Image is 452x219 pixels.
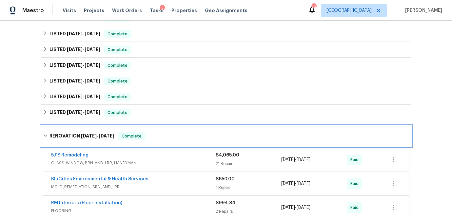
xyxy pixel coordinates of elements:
span: - [67,63,100,67]
span: [DATE] [297,157,310,162]
span: GLASS_WINDOW, BRN_AND_LRR, HANDYMAN [51,160,216,166]
span: [DATE] [81,134,97,138]
span: Maestro [22,7,44,14]
span: Complete [105,62,130,69]
span: Complete [105,109,130,116]
span: [DATE] [99,134,114,138]
span: [DATE] [85,94,100,99]
span: Paid [350,180,361,187]
div: 2 [160,5,165,11]
div: LISTED [DATE]-[DATE]Complete [41,58,411,73]
span: $650.00 [216,177,235,181]
a: 5J’S Remodeling [51,153,88,157]
span: [GEOGRAPHIC_DATA] [326,7,372,14]
span: [DATE] [67,31,83,36]
span: - [67,31,100,36]
span: Tasks [150,8,164,13]
span: [DATE] [85,63,100,67]
span: [DATE] [85,110,100,115]
span: Work Orders [112,7,142,14]
span: - [281,156,310,163]
span: Paid [350,156,361,163]
h6: RENOVATION [49,132,114,140]
span: [DATE] [281,157,295,162]
span: Properties [171,7,197,14]
h6: LISTED [49,109,100,117]
div: LISTED [DATE]-[DATE]Complete [41,26,411,42]
span: [DATE] [85,79,100,83]
span: [DATE] [297,181,310,186]
span: [DATE] [67,63,83,67]
span: FLOORING [51,208,216,214]
span: [DATE] [67,94,83,99]
span: [DATE] [67,79,83,83]
h6: LISTED [49,77,100,85]
span: Geo Assignments [205,7,247,14]
span: [DATE] [67,110,83,115]
div: LISTED [DATE]-[DATE]Complete [41,73,411,89]
div: 1 Repair [216,184,282,191]
h6: LISTED [49,62,100,69]
span: Visits [63,7,76,14]
span: Complete [105,46,130,53]
span: Complete [105,78,130,84]
span: Paid [350,204,361,211]
span: - [81,134,114,138]
div: RENOVATION [DATE]-[DATE]Complete [41,126,411,147]
span: [DATE] [281,181,295,186]
span: Complete [105,31,130,37]
span: - [281,180,310,187]
span: Complete [105,94,130,100]
h6: LISTED [49,93,100,101]
span: [DATE] [67,47,83,52]
span: - [281,204,310,211]
div: LISTED [DATE]-[DATE]Complete [41,42,411,58]
span: - [67,94,100,99]
h6: LISTED [49,30,100,38]
span: Complete [119,133,144,139]
span: $994.84 [216,201,235,205]
span: - [67,47,100,52]
span: [DATE] [297,205,310,210]
div: LISTED [DATE]-[DATE]Complete [41,89,411,105]
span: - [67,110,100,115]
div: LISTED [DATE]-[DATE]Complete [41,105,411,120]
span: [PERSON_NAME] [403,7,442,14]
h6: LISTED [49,46,100,54]
span: $4,065.00 [216,153,239,157]
span: [DATE] [85,47,100,52]
a: RM Interiors (Floor Installation) [51,201,122,205]
div: 2 Repairs [216,208,282,215]
span: [DATE] [85,31,100,36]
span: - [67,79,100,83]
span: MOLD_REMEDIATION, BRN_AND_LRR [51,184,216,190]
div: 79 [311,4,316,10]
div: 21 Repairs [216,160,282,167]
a: BluCities Environmental & Health Services [51,177,148,181]
span: [DATE] [281,205,295,210]
span: Projects [84,7,104,14]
